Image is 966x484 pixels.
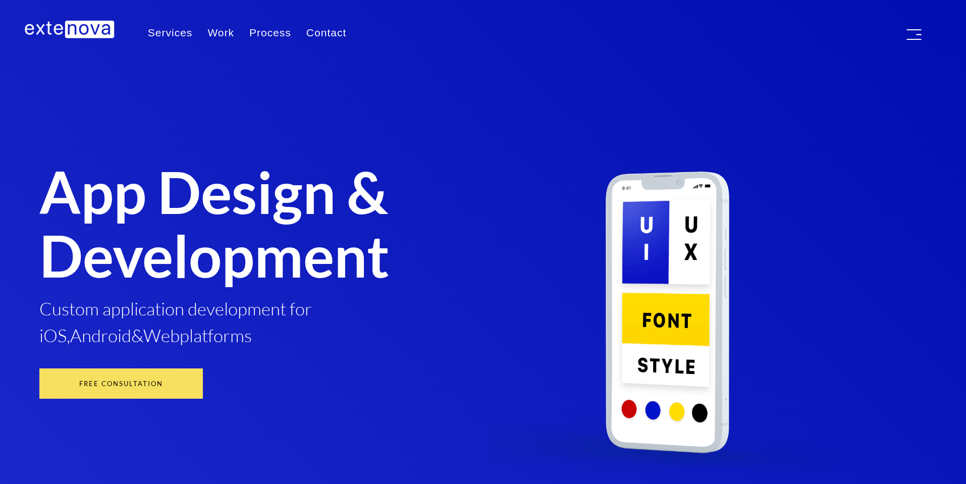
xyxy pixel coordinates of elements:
a: Process [242,20,299,45]
a: Contact [299,20,354,45]
div: Custom application development for , & platforms [39,296,475,349]
a: Web [143,325,180,346]
a: Free Consultation [39,368,203,399]
h1: App Design & Development [39,159,475,287]
a: Android [70,325,131,346]
img: Extenova [24,20,115,38]
a: iOS [39,325,67,346]
img: Menu [906,29,922,40]
a: Services [140,20,200,45]
a: Work [200,20,242,45]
